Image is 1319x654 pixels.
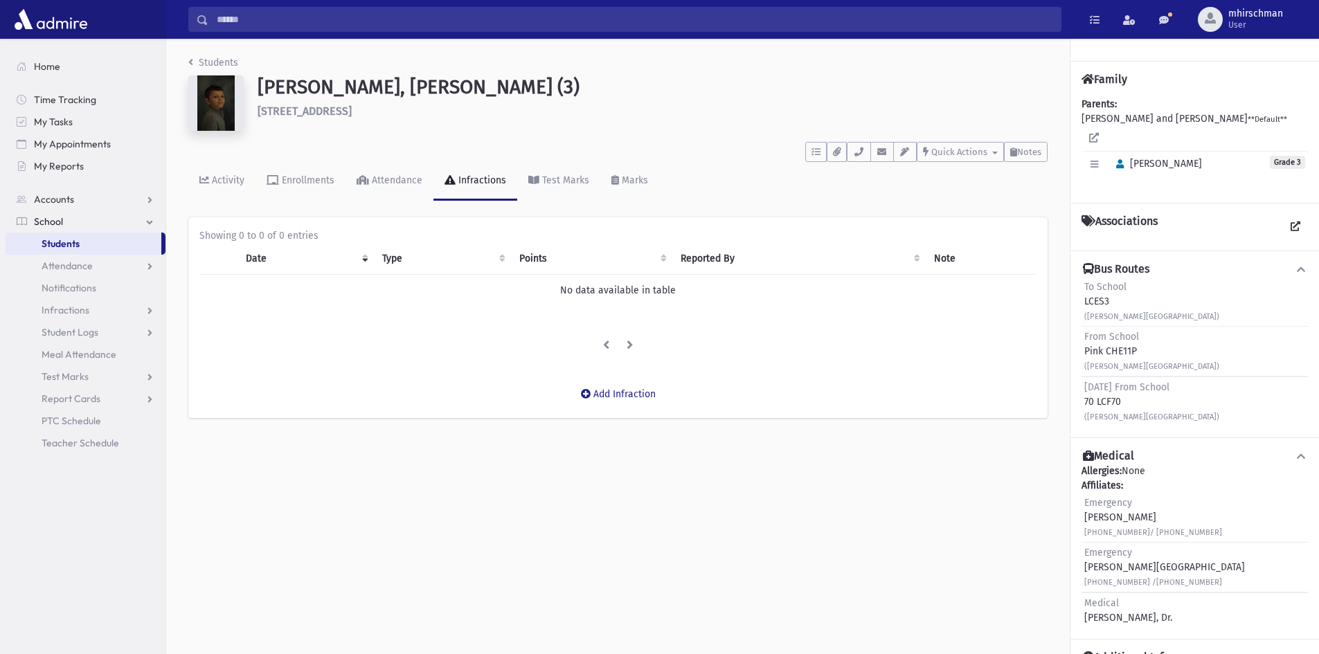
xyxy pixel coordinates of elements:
th: Reported By: activate to sort column ascending [672,243,926,275]
button: Medical [1082,449,1308,464]
button: Notes [1004,142,1048,162]
input: Search [208,7,1061,32]
span: To School [1084,281,1127,293]
div: Enrollments [279,174,334,186]
small: [PHONE_NUMBER] /[PHONE_NUMBER] [1084,578,1222,587]
span: Grade 3 [1270,156,1305,169]
div: [PERSON_NAME] [1084,496,1222,539]
a: Meal Attendance [6,343,165,365]
a: Attendance [346,162,433,201]
span: PTC Schedule [42,415,101,427]
nav: breadcrumb [188,55,238,75]
a: Time Tracking [6,89,165,111]
a: Test Marks [6,365,165,388]
span: My Reports [34,160,84,172]
small: ([PERSON_NAME][GEOGRAPHIC_DATA]) [1084,312,1219,321]
span: [DATE] From School [1084,381,1169,393]
b: Parents: [1082,98,1117,110]
span: Teacher Schedule [42,437,119,449]
a: Students [188,57,238,69]
span: Students [42,237,80,250]
div: Activity [209,174,244,186]
h4: Bus Routes [1083,262,1149,277]
a: Home [6,55,165,78]
div: [PERSON_NAME] and [PERSON_NAME] [1082,97,1308,192]
a: Enrollments [255,162,346,201]
div: Showing 0 to 0 of 0 entries [199,228,1037,243]
a: Infractions [6,299,165,321]
div: LCES3 [1084,280,1219,323]
a: Notifications [6,277,165,299]
a: My Appointments [6,133,165,155]
a: Student Logs [6,321,165,343]
a: My Reports [6,155,165,177]
td: No data available in table [199,275,1037,307]
span: Infractions [42,304,89,316]
th: Points: activate to sort column ascending [511,243,672,275]
th: Note [926,243,1037,275]
div: [PERSON_NAME][GEOGRAPHIC_DATA] [1084,545,1245,589]
span: Medical [1084,597,1119,609]
span: Test Marks [42,370,89,383]
span: Emergency [1084,497,1132,509]
a: Report Cards [6,388,165,410]
span: Report Cards [42,392,100,405]
div: Pink CHE11P [1084,329,1219,373]
b: Affiliates: [1082,480,1123,491]
a: Teacher Schedule [6,432,165,454]
small: [PHONE_NUMBER]/ [PHONE_NUMBER] [1084,528,1222,537]
span: School [34,215,63,228]
div: [PERSON_NAME], Dr. [1084,596,1172,625]
div: 70 LCF70 [1084,380,1219,424]
a: Test Marks [517,162,600,201]
span: Accounts [34,193,74,206]
button: Bus Routes [1082,262,1308,277]
th: Type: activate to sort column ascending [374,243,511,275]
div: Attendance [369,174,422,186]
span: mhirschman [1228,8,1283,19]
div: None [1082,464,1308,628]
span: Attendance [42,260,93,272]
a: View all Associations [1283,215,1308,239]
h4: Associations [1082,215,1158,239]
b: Allergies: [1082,465,1122,477]
div: Infractions [456,174,506,186]
span: My Appointments [34,138,111,150]
div: Marks [619,174,648,186]
button: Quick Actions [917,142,1004,162]
h6: [STREET_ADDRESS] [258,105,1048,118]
a: Students [6,233,161,255]
a: Activity [188,162,255,201]
img: AdmirePro [11,6,91,33]
span: Emergency [1084,547,1132,558]
a: My Tasks [6,111,165,133]
small: ([PERSON_NAME][GEOGRAPHIC_DATA]) [1084,362,1219,371]
span: Notifications [42,282,96,294]
a: Marks [600,162,659,201]
div: Test Marks [539,174,589,186]
span: Time Tracking [34,93,96,106]
a: Accounts [6,188,165,210]
h4: Medical [1083,449,1134,464]
small: ([PERSON_NAME][GEOGRAPHIC_DATA]) [1084,412,1219,421]
th: Date: activate to sort column ascending [237,243,374,275]
span: Home [34,60,60,73]
h4: Family [1082,73,1127,86]
h1: [PERSON_NAME], [PERSON_NAME] (3) [258,75,1048,99]
button: Add Infraction [572,382,665,407]
span: My Tasks [34,116,73,128]
a: Infractions [433,162,517,201]
span: Quick Actions [931,147,987,157]
a: PTC Schedule [6,410,165,432]
a: School [6,210,165,233]
span: [PERSON_NAME] [1110,158,1202,170]
span: Meal Attendance [42,348,116,361]
span: From School [1084,331,1139,343]
a: Attendance [6,255,165,277]
span: Student Logs [42,326,98,338]
span: Notes [1017,147,1041,157]
span: User [1228,19,1283,30]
